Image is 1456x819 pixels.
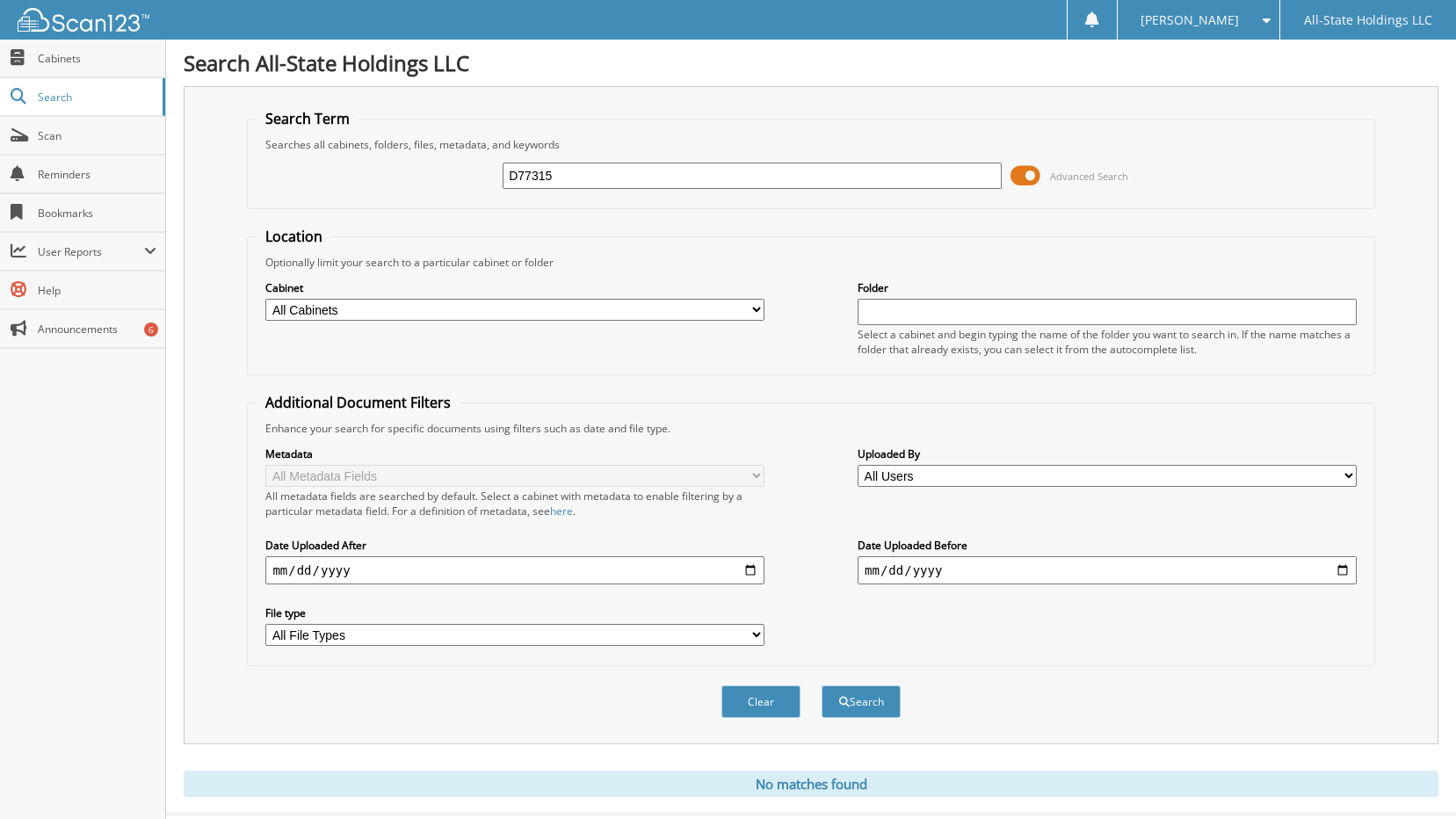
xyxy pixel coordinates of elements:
[257,109,359,128] legend: Search Term
[1141,15,1239,25] span: [PERSON_NAME]
[265,280,764,295] label: Cabinet
[550,504,573,518] a: here
[858,327,1357,357] div: Select a cabinet and begin typing the name of the folder you want to search in. If the name match...
[1304,15,1432,25] span: All-State Holdings LLC
[38,51,156,66] span: Cabinets
[858,556,1357,584] input: end
[858,446,1357,461] label: Uploaded By
[1050,170,1128,183] span: Advanced Search
[265,556,764,584] input: start
[38,90,154,105] span: Search
[265,489,764,518] div: All metadata fields are searched by default. Select a cabinet with metadata to enable filtering b...
[257,137,1365,152] div: Searches all cabinets, folders, files, metadata, and keywords
[144,323,158,337] div: 6
[721,685,800,718] button: Clear
[18,8,149,32] img: scan123-logo-white.svg
[38,283,156,298] span: Help
[38,206,156,221] span: Bookmarks
[38,128,156,143] span: Scan
[184,48,1438,77] h1: Search All-State Holdings LLC
[184,771,1438,797] div: No matches found
[38,322,156,337] span: Announcements
[257,393,460,412] legend: Additional Document Filters
[38,244,144,259] span: User Reports
[265,605,764,620] label: File type
[858,538,1357,553] label: Date Uploaded Before
[858,280,1357,295] label: Folder
[265,538,764,553] label: Date Uploaded After
[265,446,764,461] label: Metadata
[38,167,156,182] span: Reminders
[257,255,1365,270] div: Optionally limit your search to a particular cabinet or folder
[257,227,331,246] legend: Location
[822,685,901,718] button: Search
[257,421,1365,436] div: Enhance your search for specific documents using filters such as date and file type.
